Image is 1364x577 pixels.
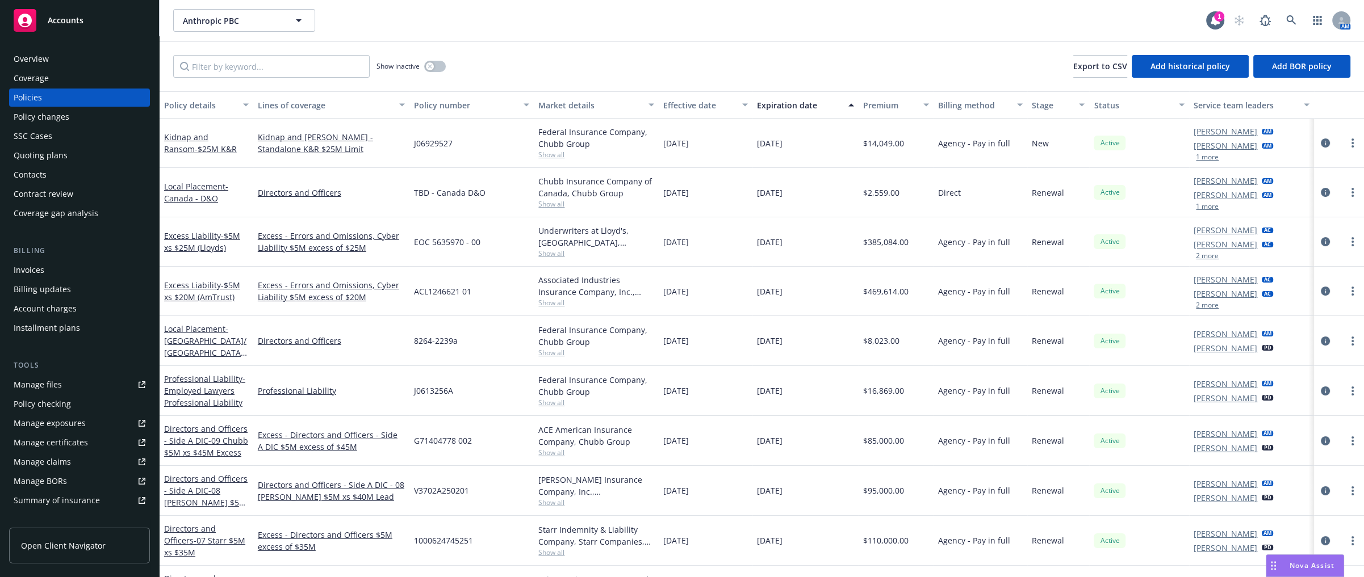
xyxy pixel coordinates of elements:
a: Report a Bug [1254,9,1277,32]
a: Directors and Officers - Side A DIC [164,423,248,458]
a: Excess Liability [164,230,240,253]
span: $16,869.00 [863,385,904,397]
span: Export to CSV [1073,61,1127,71]
span: Show all [538,348,654,357]
div: Coverage gap analysis [14,204,98,222]
div: Federal Insurance Company, Chubb Group [538,126,654,150]
div: Quoting plans [14,146,68,165]
button: Policy details [160,91,253,119]
a: SSC Cases [9,127,150,145]
span: Agency - Pay in full [938,485,1010,496]
div: Underwriters at Lloyd's, [GEOGRAPHIC_DATA], [PERSON_NAME] of [GEOGRAPHIC_DATA], RT Specialty Insu... [538,225,654,249]
a: Manage certificates [9,433,150,452]
span: Agency - Pay in full [938,335,1010,347]
div: ACE American Insurance Company, Chubb Group [538,424,654,448]
span: Show all [538,448,654,457]
span: Active [1098,436,1121,446]
a: Directors and Officers [258,335,405,347]
span: $110,000.00 [863,534,909,546]
div: Policy changes [14,108,69,126]
span: Show all [538,298,654,308]
a: Policies [9,89,150,107]
a: Excess - Errors and Omissions, Cyber Liability $5M excess of $20M [258,279,405,303]
a: [PERSON_NAME] [1194,328,1257,340]
a: more [1346,334,1359,348]
button: Nova Assist [1266,554,1344,577]
span: [DATE] [663,335,689,347]
span: - 07 Starr $5M xs $35M [164,535,245,558]
a: [PERSON_NAME] [1194,392,1257,404]
button: 2 more [1196,252,1219,259]
div: Lines of coverage [258,99,392,111]
span: Renewal [1032,385,1064,397]
span: [DATE] [757,137,783,149]
div: Installment plans [14,319,80,337]
a: Excess - Errors and Omissions, Cyber Liability $5M excess of $25M [258,230,405,254]
span: Active [1098,286,1121,296]
a: Search [1280,9,1303,32]
span: Renewal [1032,187,1064,199]
a: Excess Liability [164,280,240,302]
span: [DATE] [663,534,689,546]
a: more [1346,484,1359,498]
a: Directors and Officers [164,523,245,558]
div: Policy number [414,99,517,111]
div: Effective date [663,99,735,111]
button: Premium [859,91,934,119]
span: Agency - Pay in full [938,285,1010,297]
div: Manage claims [14,453,71,471]
span: $385,084.00 [863,236,909,248]
a: circleInformation [1319,484,1332,498]
div: Premium [863,99,917,111]
div: Manage files [14,376,62,394]
span: Agency - Pay in full [938,534,1010,546]
button: 1 more [1196,154,1219,161]
button: Effective date [659,91,752,119]
span: Agency - Pay in full [938,236,1010,248]
button: Policy number [409,91,534,119]
div: Expiration date [757,99,842,111]
a: [PERSON_NAME] [1194,288,1257,300]
a: more [1346,534,1359,547]
a: circleInformation [1319,284,1332,298]
span: Show all [538,199,654,209]
a: Contract review [9,185,150,203]
div: Chubb Insurance Company of Canada, Chubb Group [538,175,654,199]
span: Renewal [1032,285,1064,297]
button: Service team leaders [1189,91,1314,119]
span: Add historical policy [1150,61,1230,71]
span: Show all [538,249,654,258]
a: [PERSON_NAME] [1194,238,1257,250]
span: Renewal [1032,534,1064,546]
span: Open Client Navigator [21,540,106,551]
a: Quoting plans [9,146,150,165]
a: Manage claims [9,453,150,471]
div: Policy checking [14,395,71,413]
span: Active [1098,486,1121,496]
a: more [1346,384,1359,398]
div: 1 [1214,11,1224,22]
div: Manage certificates [14,433,88,452]
span: V3702A250201 [414,485,469,496]
a: circleInformation [1319,186,1332,199]
div: Billing updates [14,280,71,298]
span: [DATE] [663,236,689,248]
a: [PERSON_NAME] [1194,528,1257,540]
span: Active [1098,386,1121,396]
span: Accounts [48,16,83,25]
div: Billing method [938,99,1010,111]
a: more [1346,186,1359,199]
span: ACL1246621 01 [414,285,471,297]
a: Overview [9,50,150,68]
span: [DATE] [757,236,783,248]
span: [DATE] [663,435,689,447]
a: Directors and Officers - Side A DIC - 08 [PERSON_NAME] $5M xs $40M Lead [258,479,405,503]
a: [PERSON_NAME] [1194,542,1257,554]
a: Manage BORs [9,472,150,490]
button: Add historical policy [1132,55,1249,78]
button: Anthropic PBC [173,9,315,32]
a: Kidnap and [PERSON_NAME] - Standalone K&R $25M Limit [258,131,405,155]
a: circleInformation [1319,534,1332,547]
a: Local Placement [164,181,228,204]
div: Billing [9,245,150,256]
